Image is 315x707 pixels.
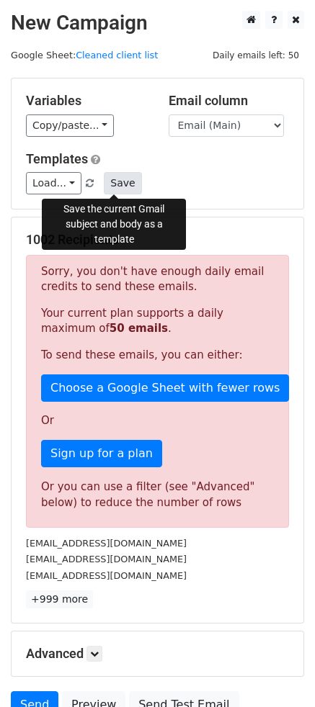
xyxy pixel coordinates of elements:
iframe: Chat Widget [243,638,315,707]
strong: 50 emails [110,322,168,335]
small: [EMAIL_ADDRESS][DOMAIN_NAME] [26,554,187,564]
a: Templates [26,151,88,166]
a: +999 more [26,590,93,608]
a: Choose a Google Sheet with fewer rows [41,374,289,402]
small: Google Sheet: [11,50,158,60]
h5: 1002 Recipients [26,232,289,248]
a: Load... [26,172,81,194]
h5: Email column [169,93,290,109]
small: [EMAIL_ADDRESS][DOMAIN_NAME] [26,570,187,581]
span: Daily emails left: 50 [208,48,304,63]
a: Copy/paste... [26,114,114,137]
a: Sign up for a plan [41,440,162,467]
div: Or you can use a filter (see "Advanced" below) to reduce the number of rows [41,479,274,511]
p: Sorry, you don't have enough daily email credits to send these emails. [41,264,274,294]
p: Your current plan supports a daily maximum of . [41,306,274,336]
a: Daily emails left: 50 [208,50,304,60]
h5: Advanced [26,646,289,662]
p: To send these emails, you can either: [41,348,274,363]
small: [EMAIL_ADDRESS][DOMAIN_NAME] [26,538,187,549]
a: Cleaned client list [76,50,158,60]
h2: New Campaign [11,11,304,35]
button: Save [104,172,141,194]
p: Or [41,413,274,428]
div: Save the current Gmail subject and body as a template [42,199,186,250]
h5: Variables [26,93,147,109]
